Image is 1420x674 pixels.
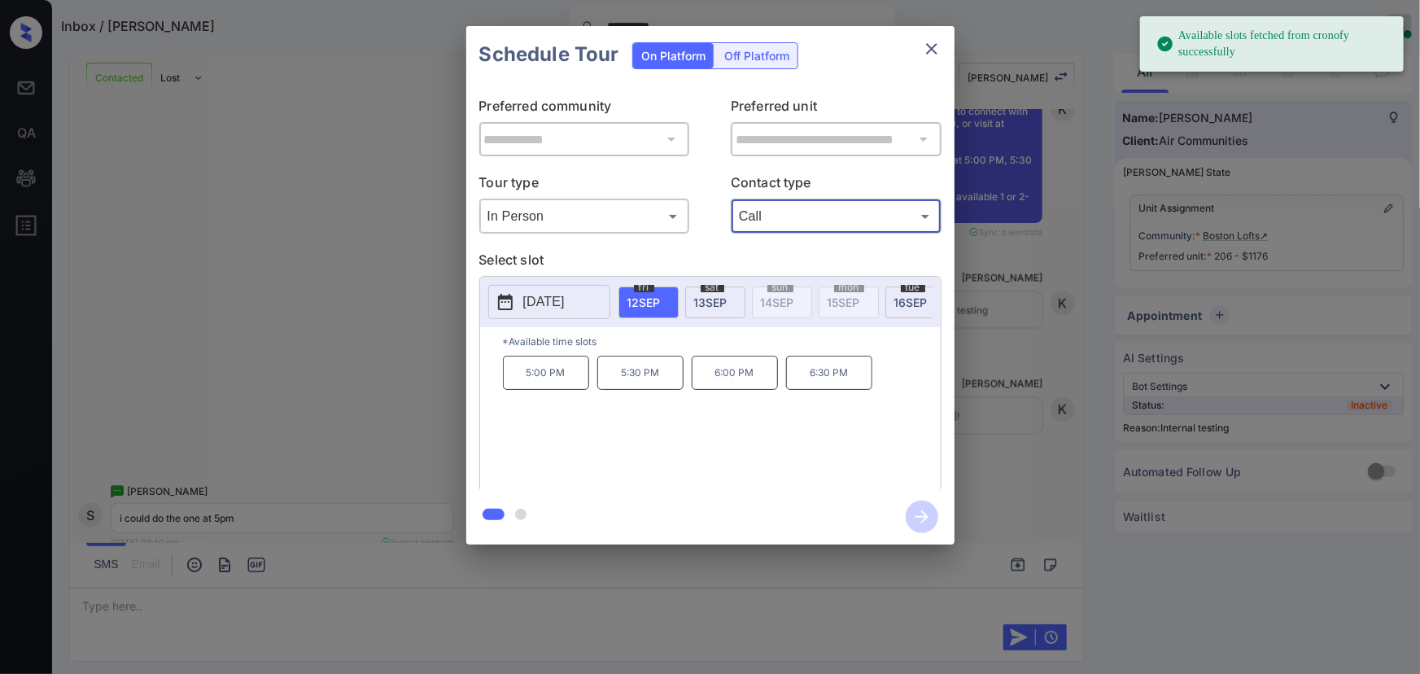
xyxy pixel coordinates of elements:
p: Tour type [479,173,690,199]
span: tue [901,282,925,292]
div: Off Platform [716,43,797,68]
p: 6:00 PM [692,356,778,390]
p: 5:00 PM [503,356,589,390]
div: Call [735,203,937,230]
p: Contact type [731,173,942,199]
div: On Platform [633,43,714,68]
span: sat [701,282,724,292]
div: date-select [618,287,679,318]
p: Select slot [479,250,942,276]
span: 12 SEP [627,295,661,309]
p: 5:30 PM [597,356,684,390]
span: 13 SEP [694,295,727,309]
div: date-select [885,287,946,318]
div: date-select [685,287,745,318]
p: Preferred unit [731,96,942,122]
button: close [915,33,948,65]
p: *Available time slots [503,327,941,356]
button: btn-next [896,496,948,538]
p: Preferred community [479,96,690,122]
p: [DATE] [523,292,565,312]
span: fri [634,282,654,292]
p: 6:30 PM [786,356,872,390]
div: In Person [483,203,686,230]
span: 16 SEP [894,295,928,309]
div: Available slots fetched from cronofy successfully [1156,21,1391,67]
h2: Schedule Tour [466,26,632,83]
button: [DATE] [488,285,610,319]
